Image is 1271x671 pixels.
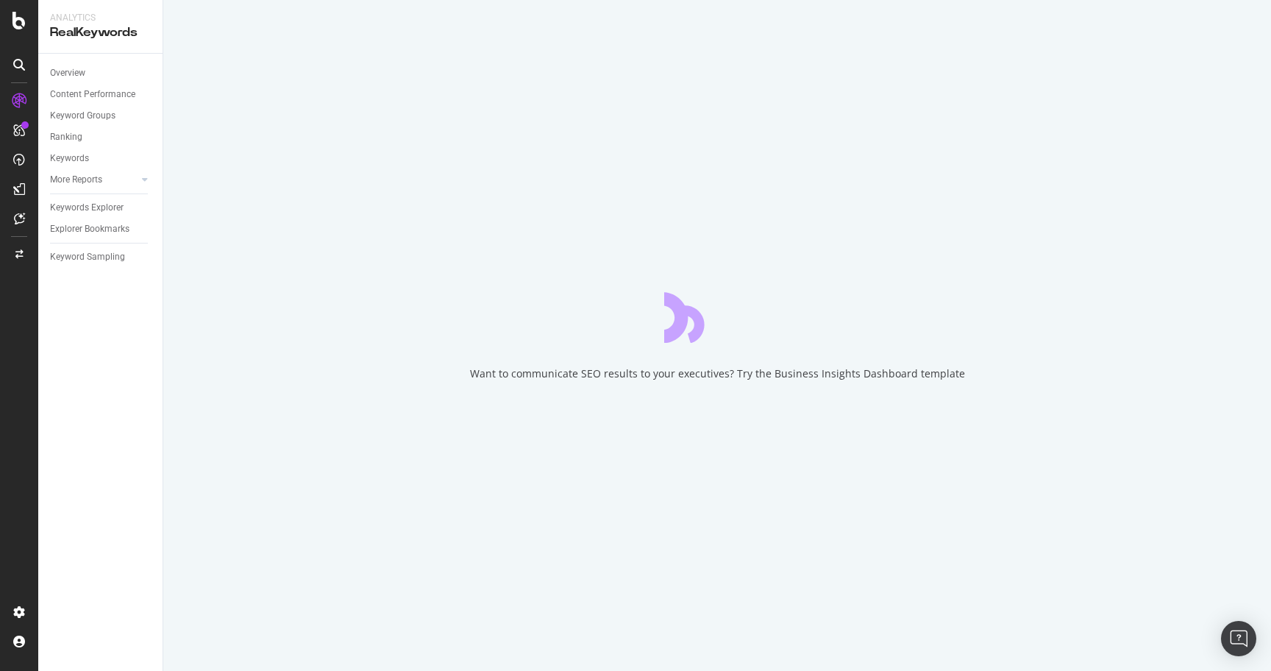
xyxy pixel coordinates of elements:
[50,172,102,188] div: More Reports
[50,65,85,81] div: Overview
[50,87,152,102] a: Content Performance
[50,249,152,265] a: Keyword Sampling
[50,151,152,166] a: Keywords
[50,129,152,145] a: Ranking
[50,249,125,265] div: Keyword Sampling
[470,366,965,381] div: Want to communicate SEO results to your executives? Try the Business Insights Dashboard template
[50,200,152,216] a: Keywords Explorer
[1221,621,1256,656] div: Open Intercom Messenger
[50,108,152,124] a: Keyword Groups
[50,151,89,166] div: Keywords
[50,24,151,41] div: RealKeywords
[50,172,138,188] a: More Reports
[664,290,770,343] div: animation
[50,108,115,124] div: Keyword Groups
[50,12,151,24] div: Analytics
[50,221,152,237] a: Explorer Bookmarks
[50,129,82,145] div: Ranking
[50,87,135,102] div: Content Performance
[50,200,124,216] div: Keywords Explorer
[50,221,129,237] div: Explorer Bookmarks
[50,65,152,81] a: Overview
